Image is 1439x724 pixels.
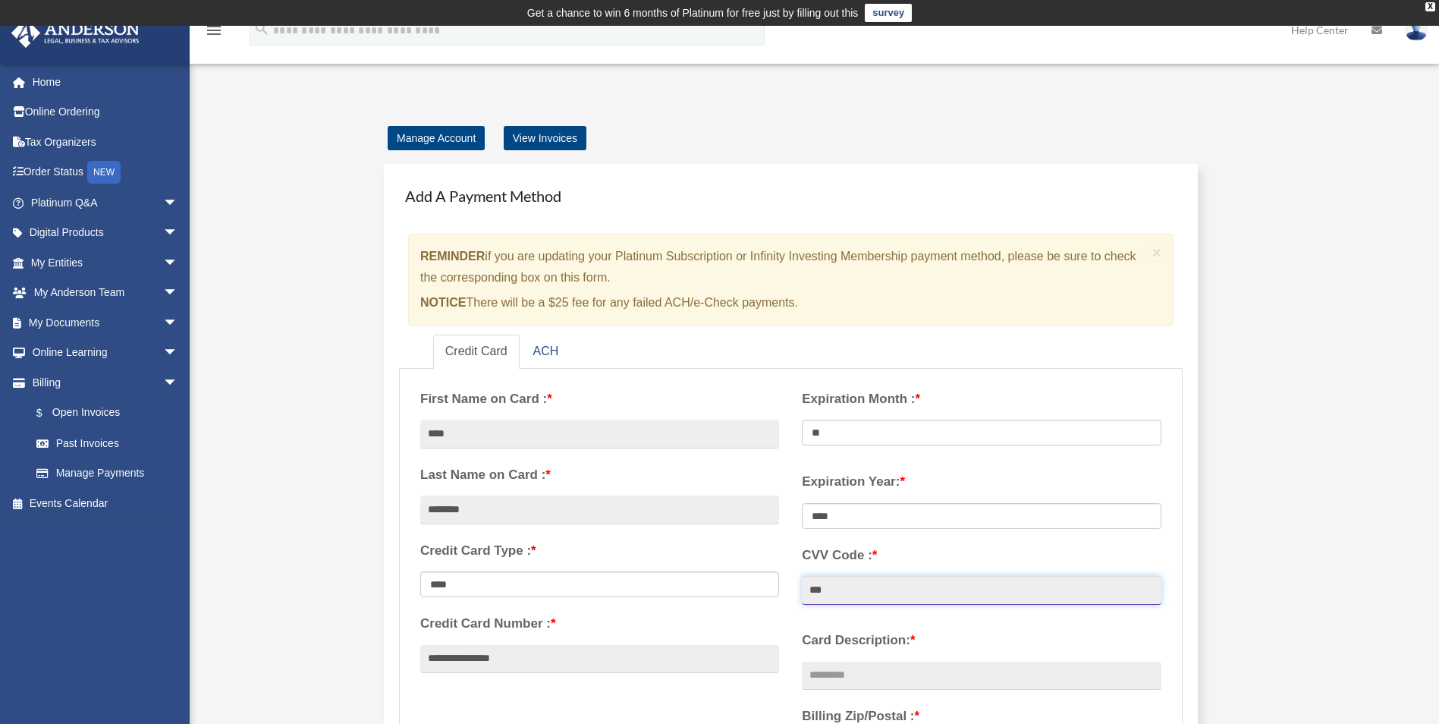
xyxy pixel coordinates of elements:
[1405,19,1428,41] img: User Pic
[399,179,1183,212] h4: Add A Payment Method
[420,612,779,635] label: Credit Card Number :
[433,335,520,369] a: Credit Card
[11,67,201,97] a: Home
[11,338,201,368] a: Online Learningarrow_drop_down
[802,471,1161,493] label: Expiration Year:
[802,388,1161,411] label: Expiration Month :
[11,97,201,127] a: Online Ordering
[420,388,779,411] label: First Name on Card :
[504,126,586,150] a: View Invoices
[11,278,201,308] a: My Anderson Teamarrow_drop_down
[11,247,201,278] a: My Entitiesarrow_drop_down
[11,307,201,338] a: My Documentsarrow_drop_down
[205,27,223,39] a: menu
[11,127,201,157] a: Tax Organizers
[253,20,270,37] i: search
[163,218,193,249] span: arrow_drop_down
[420,540,779,562] label: Credit Card Type :
[163,367,193,398] span: arrow_drop_down
[21,458,193,489] a: Manage Payments
[205,21,223,39] i: menu
[11,367,201,398] a: Billingarrow_drop_down
[527,4,859,22] div: Get a chance to win 6 months of Platinum for free just by filling out this
[87,161,121,184] div: NEW
[1152,244,1162,260] button: Close
[521,335,571,369] a: ACH
[1152,244,1162,261] span: ×
[163,338,193,369] span: arrow_drop_down
[11,218,201,248] a: Digital Productsarrow_drop_down
[802,629,1161,652] label: Card Description:
[1425,2,1435,11] div: close
[420,250,485,263] strong: REMINDER
[7,18,144,48] img: Anderson Advisors Platinum Portal
[408,234,1174,326] div: if you are updating your Platinum Subscription or Infinity Investing Membership payment method, p...
[21,428,201,458] a: Past Invoices
[163,187,193,219] span: arrow_drop_down
[163,307,193,338] span: arrow_drop_down
[420,292,1146,313] p: There will be a $25 fee for any failed ACH/e-Check payments.
[420,464,779,486] label: Last Name on Card :
[21,398,201,429] a: $Open Invoices
[11,488,201,518] a: Events Calendar
[45,404,52,423] span: $
[11,187,201,218] a: Platinum Q&Aarrow_drop_down
[865,4,912,22] a: survey
[420,296,466,309] strong: NOTICE
[11,157,201,188] a: Order StatusNEW
[163,247,193,279] span: arrow_drop_down
[802,544,1161,567] label: CVV Code :
[388,126,485,150] a: Manage Account
[163,278,193,309] span: arrow_drop_down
